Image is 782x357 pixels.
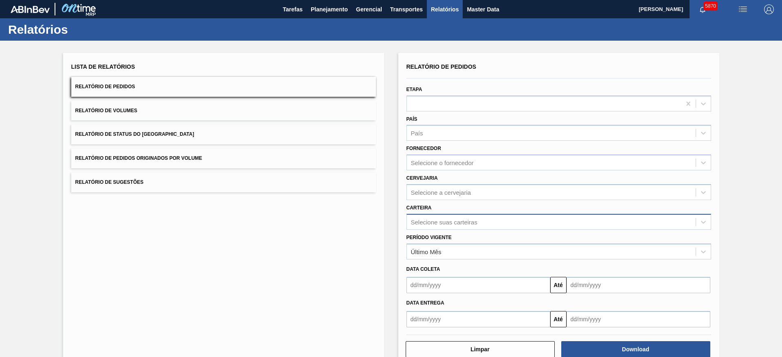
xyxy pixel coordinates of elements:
[311,4,348,14] span: Planejamento
[71,101,376,121] button: Relatório de Volumes
[406,87,422,92] label: Etapa
[75,108,137,113] span: Relatório de Volumes
[738,4,748,14] img: userActions
[406,146,441,151] label: Fornecedor
[11,6,50,13] img: TNhmsLtSVTkK8tSr43FrP2fwEKptu5GPRR3wAAAABJRU5ErkJggg==
[71,172,376,192] button: Relatório de Sugestões
[411,189,471,196] div: Selecione a cervejaria
[8,25,153,34] h1: Relatórios
[75,179,144,185] span: Relatório de Sugestões
[431,4,459,14] span: Relatórios
[71,124,376,144] button: Relatório de Status do [GEOGRAPHIC_DATA]
[75,131,194,137] span: Relatório de Status do [GEOGRAPHIC_DATA]
[71,63,135,70] span: Lista de Relatórios
[550,311,567,327] button: Até
[283,4,303,14] span: Tarefas
[411,218,477,225] div: Selecione suas carteiras
[75,84,135,89] span: Relatório de Pedidos
[406,311,550,327] input: dd/mm/yyyy
[356,4,382,14] span: Gerencial
[550,277,567,293] button: Até
[71,77,376,97] button: Relatório de Pedidos
[467,4,499,14] span: Master Data
[406,175,438,181] label: Cervejaria
[75,155,202,161] span: Relatório de Pedidos Originados por Volume
[703,2,718,11] span: 5870
[390,4,423,14] span: Transportes
[71,148,376,168] button: Relatório de Pedidos Originados por Volume
[411,248,442,255] div: Último Mês
[406,205,432,211] label: Carteira
[567,277,710,293] input: dd/mm/yyyy
[690,4,716,15] button: Notificações
[406,300,444,306] span: Data entrega
[406,266,440,272] span: Data coleta
[411,130,423,137] div: País
[764,4,774,14] img: Logout
[406,63,477,70] span: Relatório de Pedidos
[406,235,452,240] label: Período Vigente
[567,311,710,327] input: dd/mm/yyyy
[406,277,550,293] input: dd/mm/yyyy
[406,116,417,122] label: País
[411,159,474,166] div: Selecione o fornecedor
